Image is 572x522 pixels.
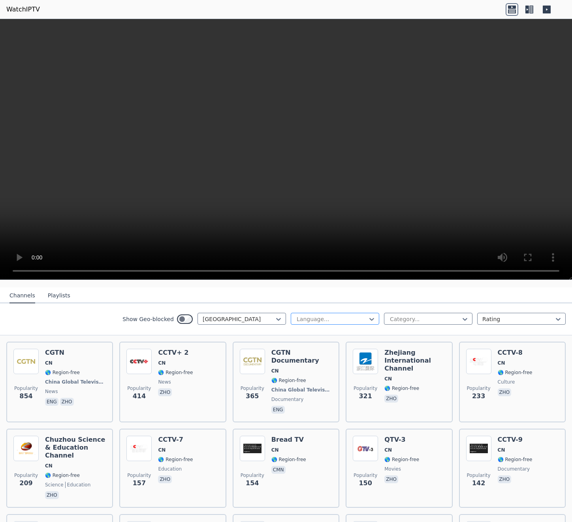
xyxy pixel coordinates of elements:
[19,391,32,401] span: 854
[45,379,104,385] span: China Global Television Network
[271,387,331,393] span: China Global Television Network
[271,406,285,414] p: eng
[133,478,146,488] span: 157
[45,388,58,395] span: news
[65,482,91,488] span: education
[127,385,151,391] span: Popularity
[13,349,39,374] img: CGTN
[271,456,306,463] span: 🌎 Region-free
[127,472,151,478] span: Popularity
[9,288,35,303] button: Channels
[498,369,532,376] span: 🌎 Region-free
[498,360,505,366] span: CN
[359,391,372,401] span: 321
[241,385,264,391] span: Popularity
[353,436,378,461] img: QTV-3
[158,466,182,472] span: education
[498,456,532,463] span: 🌎 Region-free
[158,447,166,453] span: CN
[353,349,378,374] img: Zhejiang International Channel
[45,360,53,366] span: CN
[158,456,193,463] span: 🌎 Region-free
[122,315,174,323] label: Show Geo-blocked
[466,349,491,374] img: CCTV-8
[158,475,172,483] p: zho
[6,5,40,14] a: WatchIPTV
[271,396,304,403] span: documentary
[498,388,512,396] p: zho
[45,491,59,499] p: zho
[158,360,166,366] span: CN
[271,447,279,453] span: CN
[240,349,265,374] img: CGTN Documentary
[126,349,152,374] img: CCTV+ 2
[45,398,58,406] p: eng
[240,436,265,461] img: Bread TV
[271,466,286,474] p: cmn
[384,349,445,373] h6: Zhejiang International Channel
[384,436,419,444] h6: QTV-3
[158,379,171,385] span: news
[498,379,515,385] span: culture
[384,456,419,463] span: 🌎 Region-free
[498,436,532,444] h6: CCTV-9
[271,368,279,374] span: CN
[45,436,106,460] h6: Chuzhou Science & Education Channel
[384,376,392,382] span: CN
[498,349,532,357] h6: CCTV-8
[384,475,398,483] p: zho
[13,436,39,461] img: Chuzhou Science & Education Channel
[498,466,530,472] span: documentary
[133,391,146,401] span: 414
[498,447,505,453] span: CN
[472,391,485,401] span: 233
[19,478,32,488] span: 209
[45,369,80,376] span: 🌎 Region-free
[246,478,259,488] span: 154
[60,398,74,406] p: zho
[384,447,392,453] span: CN
[45,472,80,478] span: 🌎 Region-free
[14,472,38,478] span: Popularity
[271,349,332,365] h6: CGTN Documentary
[354,385,377,391] span: Popularity
[126,436,152,461] img: CCTV-7
[48,288,70,303] button: Playlists
[271,436,306,444] h6: Bread TV
[158,436,193,444] h6: CCTV-7
[14,385,38,391] span: Popularity
[384,385,419,391] span: 🌎 Region-free
[241,472,264,478] span: Popularity
[271,377,306,384] span: 🌎 Region-free
[467,385,491,391] span: Popularity
[466,436,491,461] img: CCTV-9
[467,472,491,478] span: Popularity
[359,478,372,488] span: 150
[45,482,64,488] span: science
[384,395,398,403] p: zho
[158,349,193,357] h6: CCTV+ 2
[472,478,485,488] span: 142
[158,388,172,396] p: zho
[498,475,512,483] p: zho
[354,472,377,478] span: Popularity
[158,369,193,376] span: 🌎 Region-free
[246,391,259,401] span: 365
[384,466,401,472] span: movies
[45,349,106,357] h6: CGTN
[45,463,53,469] span: CN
